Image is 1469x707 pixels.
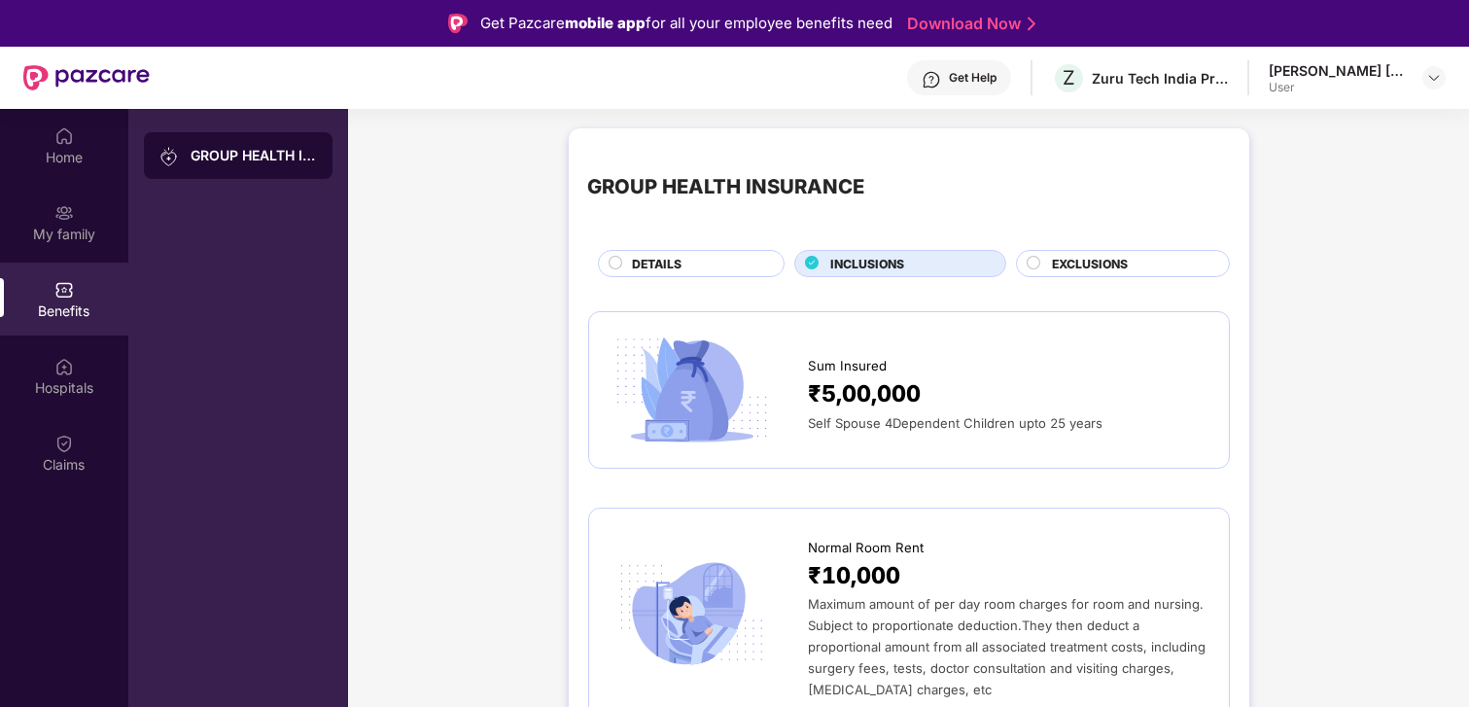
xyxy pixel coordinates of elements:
[809,356,888,376] span: Sum Insured
[609,332,776,448] img: icon
[54,280,74,300] img: svg+xml;base64,PHN2ZyBpZD0iQmVuZWZpdHMiIHhtbG5zPSJodHRwOi8vd3d3LnczLm9yZy8yMDAwL3N2ZyIgd2lkdGg9Ij...
[1063,66,1075,89] span: Z
[809,415,1103,431] span: Self Spouse 4Dependent Children upto 25 years
[830,255,904,273] span: INCLUSIONS
[632,255,682,273] span: DETAILS
[1052,255,1128,273] span: EXCLUSIONS
[908,14,1030,34] a: Download Now
[54,357,74,376] img: svg+xml;base64,PHN2ZyBpZD0iSG9zcGl0YWxzIiB4bWxucz0iaHR0cDovL3d3dy53My5vcmcvMjAwMC9zdmciIHdpZHRoPS...
[481,12,893,35] div: Get Pazcare for all your employee benefits need
[191,146,317,165] div: GROUP HEALTH INSURANCE
[949,70,997,86] div: Get Help
[809,596,1207,697] span: Maximum amount of per day room charges for room and nursing. Subject to proportionate deduction.T...
[1028,14,1035,34] img: Stroke
[448,14,468,33] img: Logo
[1269,61,1405,80] div: [PERSON_NAME] [PERSON_NAME]
[54,126,74,146] img: svg+xml;base64,PHN2ZyBpZD0iSG9tZSIgeG1sbnM9Imh0dHA6Ly93d3cudzMub3JnLzIwMDAvc3ZnIiB3aWR0aD0iMjAiIG...
[809,538,925,558] span: Normal Room Rent
[54,203,74,223] img: svg+xml;base64,PHN2ZyB3aWR0aD0iMjAiIGhlaWdodD0iMjAiIHZpZXdCb3g9IjAgMCAyMCAyMCIgZmlsbD0ibm9uZSIgeG...
[566,14,647,32] strong: mobile app
[588,171,865,202] div: GROUP HEALTH INSURANCE
[809,376,922,412] span: ₹5,00,000
[809,558,901,594] span: ₹10,000
[54,434,74,453] img: svg+xml;base64,PHN2ZyBpZD0iQ2xhaW0iIHhtbG5zPSJodHRwOi8vd3d3LnczLm9yZy8yMDAwL3N2ZyIgd2lkdGg9IjIwIi...
[609,556,776,673] img: icon
[23,65,150,90] img: New Pazcare Logo
[922,70,941,89] img: svg+xml;base64,PHN2ZyBpZD0iSGVscC0zMngzMiIgeG1sbnM9Imh0dHA6Ly93d3cudzMub3JnLzIwMDAvc3ZnIiB3aWR0aD...
[1426,70,1442,86] img: svg+xml;base64,PHN2ZyBpZD0iRHJvcGRvd24tMzJ4MzIiIHhtbG5zPSJodHRwOi8vd3d3LnczLm9yZy8yMDAwL3N2ZyIgd2...
[1092,69,1228,88] div: Zuru Tech India Private Limited
[1269,80,1405,95] div: User
[159,147,179,166] img: svg+xml;base64,PHN2ZyB3aWR0aD0iMjAiIGhlaWdodD0iMjAiIHZpZXdCb3g9IjAgMCAyMCAyMCIgZmlsbD0ibm9uZSIgeG...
